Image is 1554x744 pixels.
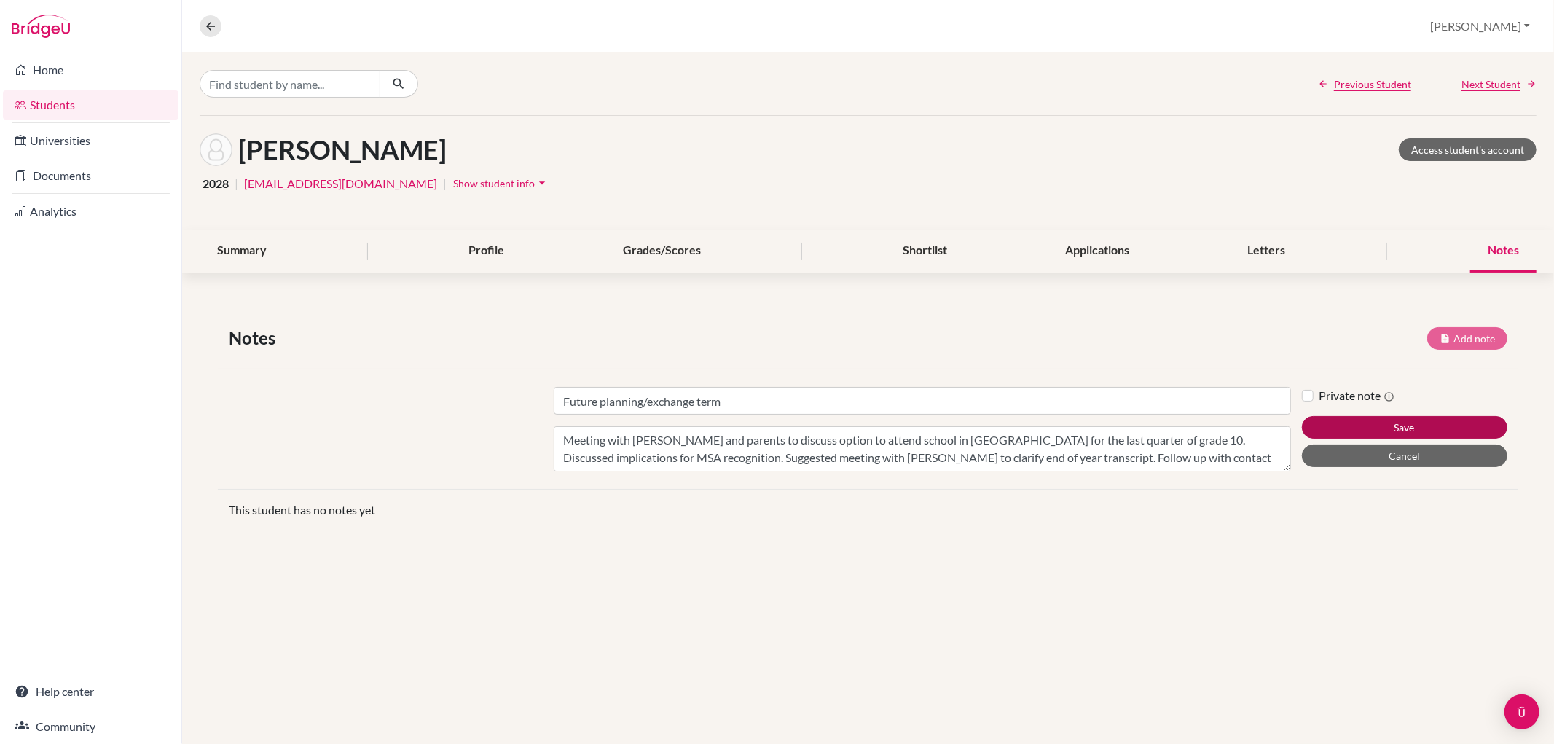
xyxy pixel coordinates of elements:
[238,134,447,165] h1: [PERSON_NAME]
[1231,230,1303,273] div: Letters
[3,712,178,741] a: Community
[235,175,238,192] span: |
[200,133,232,166] img: Nina Dressler's avatar
[244,175,437,192] a: [EMAIL_ADDRESS][DOMAIN_NAME]
[1399,138,1537,161] a: Access student's account
[1461,77,1537,92] a: Next Student
[885,230,965,273] div: Shortlist
[452,172,550,195] button: Show student infoarrow_drop_down
[1319,387,1395,404] label: Private note
[3,55,178,85] a: Home
[554,387,1290,415] input: Note title (required)
[203,175,229,192] span: 2028
[3,161,178,190] a: Documents
[443,175,447,192] span: |
[453,177,535,189] span: Show student info
[451,230,522,273] div: Profile
[1504,694,1539,729] div: Open Intercom Messenger
[1470,230,1537,273] div: Notes
[1318,77,1411,92] a: Previous Student
[229,325,281,351] span: Notes
[1461,77,1520,92] span: Next Student
[605,230,718,273] div: Grades/Scores
[1427,327,1507,350] button: Add note
[3,677,178,706] a: Help center
[3,126,178,155] a: Universities
[3,197,178,226] a: Analytics
[200,230,284,273] div: Summary
[1424,12,1537,40] button: [PERSON_NAME]
[1302,445,1507,467] button: Cancel
[218,501,1518,519] div: This student has no notes yet
[3,90,178,120] a: Students
[535,176,549,190] i: arrow_drop_down
[1302,416,1507,439] button: Save
[1048,230,1147,273] div: Applications
[200,70,380,98] input: Find student by name...
[12,15,70,38] img: Bridge-U
[1334,77,1411,92] span: Previous Student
